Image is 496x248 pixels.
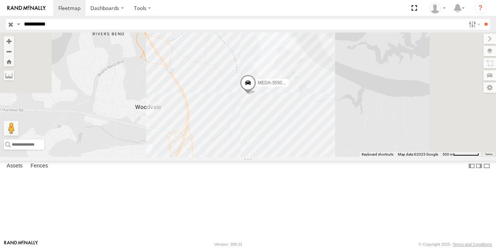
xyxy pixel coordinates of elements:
span: Map data ©2025 Google [398,152,438,156]
button: Keyboard shortcuts [362,152,393,157]
label: Dock Summary Table to the Left [468,161,475,171]
a: Visit our Website [4,241,38,248]
button: Map Scale: 500 m per 66 pixels [440,152,481,157]
a: Terms (opens in new tab) [485,153,493,156]
label: Map Settings [483,82,496,93]
img: rand-logo.svg [7,6,46,11]
label: Measure [4,70,14,81]
div: Laura Shifflett [427,3,448,14]
div: © Copyright 2025 - [418,242,492,247]
button: Zoom in [4,36,14,46]
span: 500 m [442,152,453,156]
span: MEDA-355004-Roll [258,80,296,85]
i: ? [475,2,486,14]
label: Dock Summary Table to the Right [475,161,483,171]
label: Search Query [15,19,21,30]
button: Drag Pegman onto the map to open Street View [4,121,18,136]
button: Zoom Home [4,57,14,67]
a: Terms and Conditions [453,242,492,247]
button: Zoom out [4,46,14,57]
label: Hide Summary Table [483,161,490,171]
label: Search Filter Options [466,19,482,30]
label: Assets [3,161,26,171]
div: Version: 308.01 [214,242,242,247]
label: Fences [27,161,52,171]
